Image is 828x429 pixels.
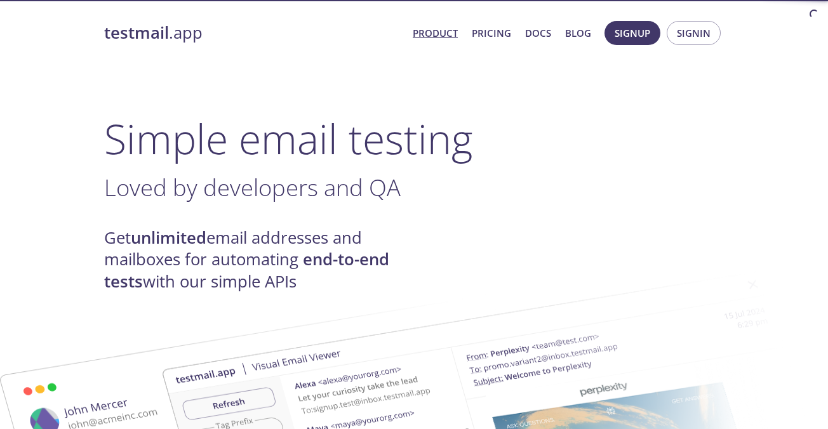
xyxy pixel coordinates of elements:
[104,22,403,44] a: testmail.app
[104,227,414,293] h4: Get email addresses and mailboxes for automating with our simple APIs
[413,25,458,41] a: Product
[472,25,511,41] a: Pricing
[104,22,169,44] strong: testmail
[104,171,401,203] span: Loved by developers and QA
[604,21,660,45] button: Signup
[104,114,724,163] h1: Simple email testing
[677,25,711,41] span: Signin
[131,227,206,249] strong: unlimited
[525,25,551,41] a: Docs
[565,25,591,41] a: Blog
[667,21,721,45] button: Signin
[104,248,389,292] strong: end-to-end tests
[615,25,650,41] span: Signup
